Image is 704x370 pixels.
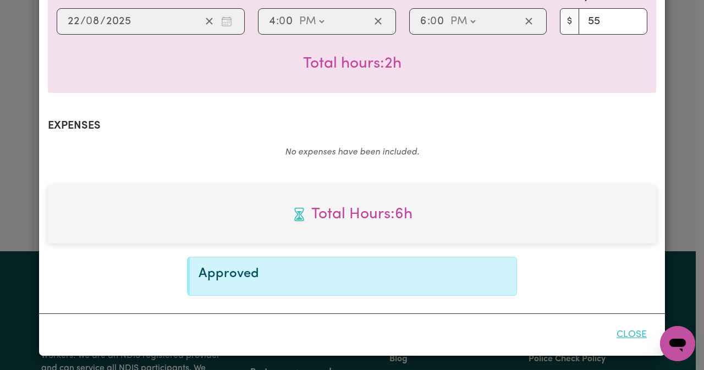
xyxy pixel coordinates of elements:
input: -- [86,13,100,30]
span: / [80,15,86,27]
span: 0 [279,16,285,27]
input: -- [268,13,276,30]
input: -- [279,13,294,30]
input: ---- [106,13,131,30]
span: Approved [199,267,259,280]
span: / [100,15,106,27]
span: : [276,15,279,27]
button: Clear date [201,13,218,30]
span: 0 [86,16,92,27]
span: Total hours worked: 6 hours [57,203,647,226]
input: -- [431,13,445,30]
span: : [427,15,430,27]
span: Total hours worked: 2 hours [303,56,402,71]
span: $ [560,8,579,35]
span: 0 [430,16,437,27]
input: -- [420,13,427,30]
h2: Expenses [48,119,656,132]
iframe: Button to launch messaging window [660,326,695,361]
input: -- [67,13,80,30]
button: Enter the date of care work [218,13,235,30]
em: No expenses have been included. [285,148,419,157]
button: Close [607,323,656,347]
